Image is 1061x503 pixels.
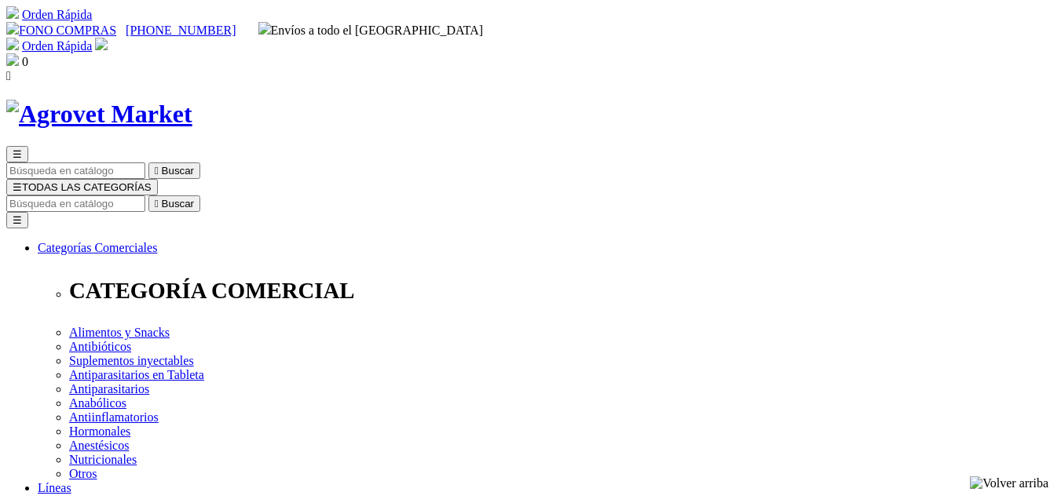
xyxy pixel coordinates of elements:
[155,165,159,177] i: 
[69,467,97,480] a: Otros
[6,6,19,19] img: shopping-cart.svg
[6,146,28,162] button: ☰
[6,195,145,212] input: Buscar
[162,198,194,210] span: Buscar
[22,8,92,21] a: Orden Rápida
[22,39,92,53] a: Orden Rápida
[126,24,236,37] a: [PHONE_NUMBER]
[6,100,192,129] img: Agrovet Market
[970,476,1048,490] img: Volver arriba
[6,38,19,50] img: shopping-cart.svg
[38,241,157,254] a: Categorías Comerciales
[6,179,158,195] button: ☰TODAS LAS CATEGORÍAS
[6,53,19,66] img: shopping-bag.svg
[13,148,22,160] span: ☰
[13,181,22,193] span: ☰
[95,39,108,53] a: Acceda a su cuenta de cliente
[6,22,19,35] img: phone.svg
[258,22,271,35] img: delivery-truck.svg
[6,212,28,228] button: ☰
[22,55,28,68] span: 0
[258,24,484,37] span: Envíos a todo el [GEOGRAPHIC_DATA]
[69,425,130,438] a: Hormonales
[69,396,126,410] a: Anabólicos
[69,453,137,466] a: Nutricionales
[6,24,116,37] a: FONO COMPRAS
[148,162,200,179] button:  Buscar
[148,195,200,212] button:  Buscar
[6,162,145,179] input: Buscar
[162,165,194,177] span: Buscar
[69,354,194,367] a: Suplementos inyectables
[6,69,11,82] i: 
[95,38,108,50] img: user.svg
[69,278,1055,304] p: CATEGORÍA COMERCIAL
[69,410,159,424] a: Antiinflamatorios
[69,326,170,339] a: Alimentos y Snacks
[69,340,131,353] a: Antibióticos
[38,481,71,494] a: Líneas
[69,439,129,452] a: Anestésicos
[155,198,159,210] i: 
[69,368,204,381] a: Antiparasitarios en Tableta
[69,382,149,395] a: Antiparasitarios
